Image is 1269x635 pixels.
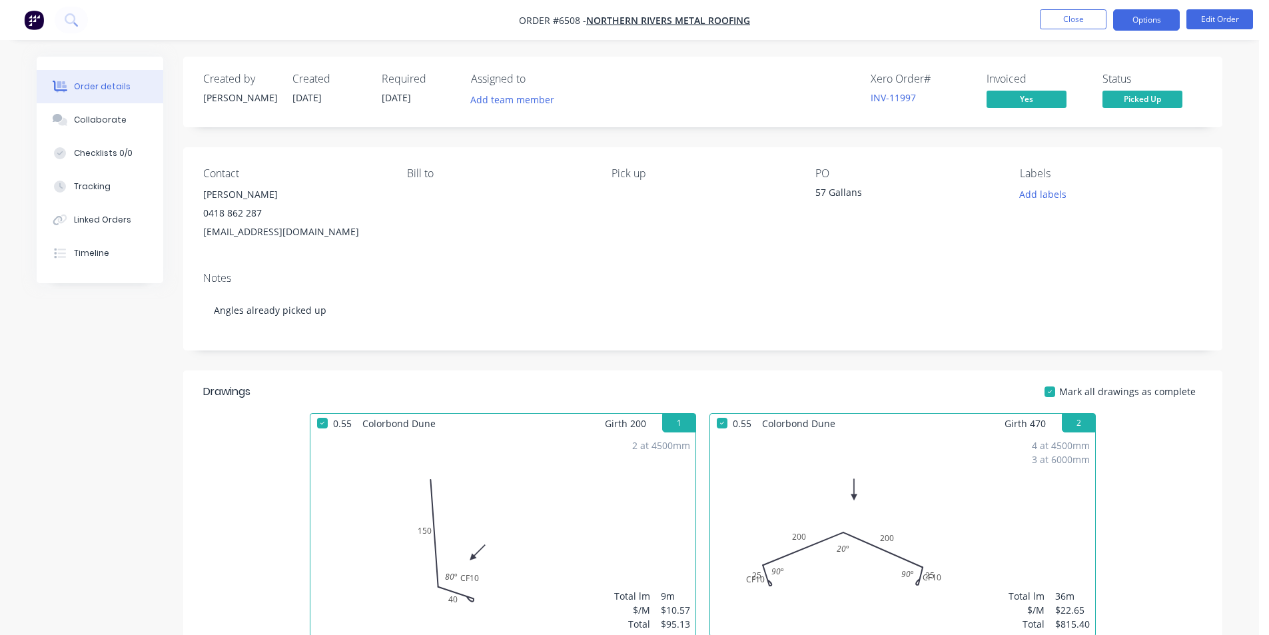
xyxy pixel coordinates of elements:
[203,185,386,241] div: [PERSON_NAME]0418 862 287[EMAIL_ADDRESS][DOMAIN_NAME]
[37,237,163,270] button: Timeline
[74,147,133,159] div: Checklists 0/0
[407,167,590,180] div: Bill to
[1012,185,1073,203] button: Add labels
[605,414,646,433] span: Girth 200
[661,617,690,631] div: $95.13
[292,73,366,85] div: Created
[815,167,998,180] div: PO
[203,204,386,223] div: 0418 862 287
[74,181,111,193] div: Tracking
[1005,414,1046,433] span: Girth 470
[292,91,322,104] span: [DATE]
[1102,91,1182,107] span: Picked Up
[612,167,794,180] div: Pick up
[1009,617,1045,631] div: Total
[757,414,841,433] span: Colorbond Dune
[471,73,604,85] div: Assigned to
[203,384,250,400] div: Drawings
[471,91,562,109] button: Add team member
[987,91,1066,107] span: Yes
[74,247,109,259] div: Timeline
[1040,9,1106,29] button: Close
[662,414,695,432] button: 1
[37,103,163,137] button: Collaborate
[1055,589,1090,603] div: 36m
[464,91,562,109] button: Add team member
[203,223,386,241] div: [EMAIL_ADDRESS][DOMAIN_NAME]
[519,14,586,27] span: Order #6508 -
[203,272,1202,285] div: Notes
[586,14,750,27] a: Northern Rivers Metal Roofing
[1059,384,1196,398] span: Mark all drawings as complete
[203,185,386,204] div: [PERSON_NAME]
[203,73,276,85] div: Created by
[37,170,163,203] button: Tracking
[661,589,690,603] div: 9m
[632,438,690,452] div: 2 at 4500mm
[614,589,650,603] div: Total lm
[614,603,650,617] div: $/M
[614,617,650,631] div: Total
[871,91,916,104] a: INV-11997
[1032,452,1090,466] div: 3 at 6000mm
[203,290,1202,330] div: Angles already picked up
[382,73,455,85] div: Required
[203,167,386,180] div: Contact
[1102,73,1202,85] div: Status
[357,414,441,433] span: Colorbond Dune
[661,603,690,617] div: $10.57
[1032,438,1090,452] div: 4 at 4500mm
[815,185,982,204] div: 57 Gallans
[1020,167,1202,180] div: Labels
[1009,603,1045,617] div: $/M
[328,414,357,433] span: 0.55
[871,73,971,85] div: Xero Order #
[727,414,757,433] span: 0.55
[1102,91,1182,111] button: Picked Up
[74,214,131,226] div: Linked Orders
[74,114,127,126] div: Collaborate
[37,203,163,237] button: Linked Orders
[1062,414,1095,432] button: 2
[37,137,163,170] button: Checklists 0/0
[987,73,1086,85] div: Invoiced
[1186,9,1253,29] button: Edit Order
[1055,617,1090,631] div: $815.40
[74,81,131,93] div: Order details
[203,91,276,105] div: [PERSON_NAME]
[1113,9,1180,31] button: Options
[1055,603,1090,617] div: $22.65
[382,91,411,104] span: [DATE]
[24,10,44,30] img: Factory
[1009,589,1045,603] div: Total lm
[37,70,163,103] button: Order details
